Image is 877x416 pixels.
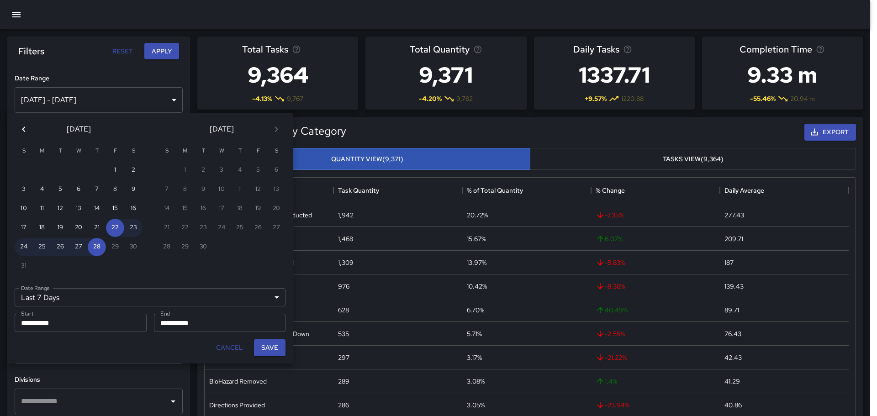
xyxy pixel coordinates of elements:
[88,219,106,237] button: 21
[250,142,266,160] span: Friday
[160,310,170,317] label: End
[51,180,69,199] button: 5
[51,219,69,237] button: 19
[69,219,88,237] button: 20
[52,142,69,160] span: Tuesday
[107,142,123,160] span: Friday
[254,339,285,356] button: Save
[124,200,143,218] button: 16
[88,238,106,256] button: 28
[51,200,69,218] button: 12
[106,161,124,179] button: 1
[232,142,248,160] span: Thursday
[15,219,33,237] button: 17
[70,142,87,160] span: Wednesday
[69,200,88,218] button: 13
[212,339,247,356] button: Cancel
[15,238,33,256] button: 24
[33,180,51,199] button: 4
[106,219,124,237] button: 22
[15,288,285,306] div: Last 7 Days
[34,142,50,160] span: Monday
[106,180,124,199] button: 8
[51,238,69,256] button: 26
[15,120,33,138] button: Previous month
[33,219,51,237] button: 18
[195,142,211,160] span: Tuesday
[268,142,285,160] span: Saturday
[124,219,143,237] button: 23
[69,238,88,256] button: 27
[89,142,105,160] span: Thursday
[16,142,32,160] span: Sunday
[124,180,143,199] button: 9
[158,142,175,160] span: Sunday
[177,142,193,160] span: Monday
[106,200,124,218] button: 15
[15,200,33,218] button: 10
[210,123,234,136] span: [DATE]
[88,180,106,199] button: 7
[124,161,143,179] button: 2
[21,310,33,317] label: Start
[125,142,142,160] span: Saturday
[88,200,106,218] button: 14
[21,284,50,292] label: Date Range
[15,180,33,199] button: 3
[69,180,88,199] button: 6
[213,142,230,160] span: Wednesday
[33,238,51,256] button: 25
[67,123,91,136] span: [DATE]
[33,200,51,218] button: 11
